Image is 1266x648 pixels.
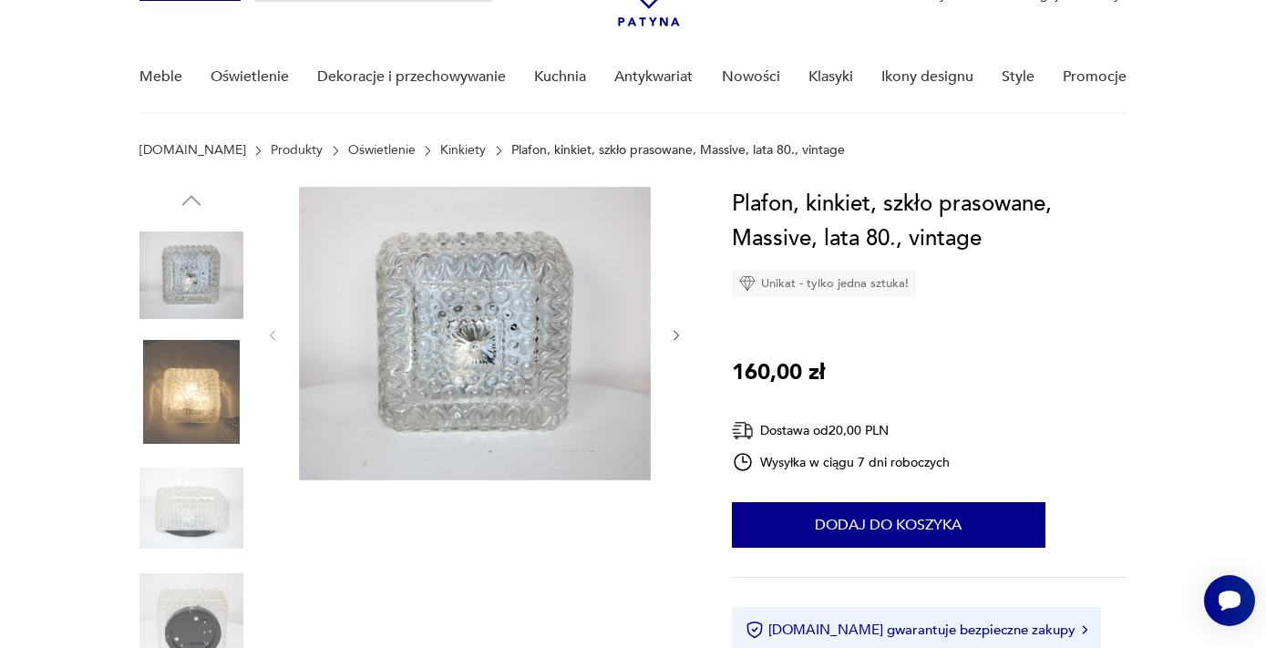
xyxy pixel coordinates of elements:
[211,42,289,112] a: Oświetlenie
[271,143,323,158] a: Produkty
[732,187,1127,256] h1: Plafon, kinkiet, szkło prasowane, Massive, lata 80., vintage
[317,42,506,112] a: Dekoracje i przechowywanie
[722,42,780,112] a: Nowości
[746,621,1087,639] button: [DOMAIN_NAME] gwarantuje bezpieczne zakupy
[732,419,951,442] div: Dostawa od 20,00 PLN
[1204,575,1255,626] iframe: Smartsupp widget button
[732,419,754,442] img: Ikona dostawy
[732,451,951,473] div: Wysyłka w ciągu 7 dni roboczych
[732,502,1045,548] button: Dodaj do koszyka
[299,187,651,480] img: Zdjęcie produktu Plafon, kinkiet, szkło prasowane, Massive, lata 80., vintage
[511,143,845,158] p: Plafon, kinkiet, szkło prasowane, Massive, lata 80., vintage
[732,270,916,297] div: Unikat - tylko jedna sztuka!
[139,456,243,560] img: Zdjęcie produktu Plafon, kinkiet, szkło prasowane, Massive, lata 80., vintage
[1063,42,1127,112] a: Promocje
[732,355,825,390] p: 160,00 zł
[1002,42,1034,112] a: Style
[139,340,243,444] img: Zdjęcie produktu Plafon, kinkiet, szkło prasowane, Massive, lata 80., vintage
[440,143,486,158] a: Kinkiety
[881,42,973,112] a: Ikony designu
[139,143,246,158] a: [DOMAIN_NAME]
[746,621,764,639] img: Ikona certyfikatu
[348,143,416,158] a: Oświetlenie
[139,42,182,112] a: Meble
[1082,625,1087,634] img: Ikona strzałki w prawo
[534,42,586,112] a: Kuchnia
[808,42,853,112] a: Klasyki
[139,223,243,327] img: Zdjęcie produktu Plafon, kinkiet, szkło prasowane, Massive, lata 80., vintage
[739,275,756,292] img: Ikona diamentu
[614,42,693,112] a: Antykwariat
